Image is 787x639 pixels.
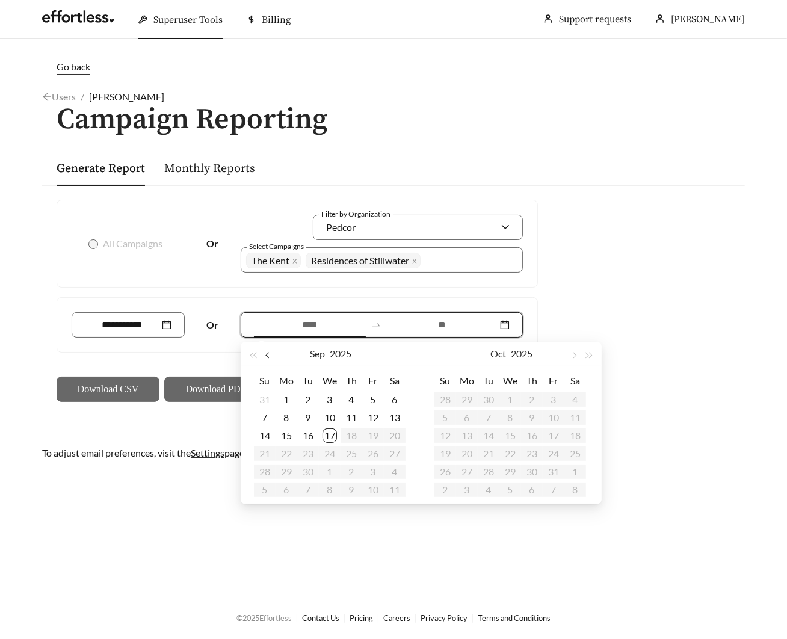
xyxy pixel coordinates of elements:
th: Mo [456,371,478,390]
a: Contact Us [302,613,339,623]
div: 2 [301,392,315,407]
a: Privacy Policy [421,613,468,623]
a: Go back [42,60,745,75]
th: Mo [276,371,297,390]
h1: Campaign Reporting [42,104,745,136]
span: Residences of Stillwater [311,255,409,266]
button: Download CSV [57,377,159,402]
div: 5 [366,392,380,407]
a: Generate Report [57,161,145,176]
div: 13 [387,410,402,425]
span: Billing [262,14,291,26]
th: Fr [543,371,564,390]
span: arrow-left [42,92,52,102]
th: Tu [297,371,319,390]
span: swap-right [371,319,381,330]
td: 2025-09-16 [297,427,319,445]
span: close [412,258,418,265]
td: 2025-09-13 [384,409,406,427]
td: 2025-09-11 [341,409,362,427]
button: Oct [490,342,506,366]
div: 1 [279,392,294,407]
span: Pedcor [326,221,356,233]
button: Sep [310,342,325,366]
td: 2025-09-12 [362,409,384,427]
div: 4 [344,392,359,407]
th: Sa [564,371,586,390]
div: 3 [323,392,337,407]
button: 2025 [330,342,351,366]
a: Terms and Conditions [478,613,551,623]
div: 17 [323,428,337,443]
th: Su [254,371,276,390]
td: 2025-08-31 [254,390,276,409]
a: Pricing [350,613,373,623]
button: 2025 [511,342,532,366]
th: We [319,371,341,390]
td: 2025-09-10 [319,409,341,427]
a: Monthly Reports [164,161,255,176]
a: Settings [191,447,224,458]
div: 8 [279,410,294,425]
span: / [81,91,84,102]
td: 2025-09-05 [362,390,384,409]
div: 15 [279,428,294,443]
button: Download PDF [164,377,267,402]
span: Go back [57,61,90,72]
th: Th [521,371,543,390]
span: [PERSON_NAME] [671,13,745,25]
div: 7 [258,410,272,425]
div: 10 [323,410,337,425]
th: Th [341,371,362,390]
td: 2025-09-03 [319,390,341,409]
strong: Or [206,319,218,330]
td: 2025-09-06 [384,390,406,409]
th: We [499,371,521,390]
span: The Kent [252,255,289,266]
td: 2025-09-14 [254,427,276,445]
td: 2025-09-17 [319,427,341,445]
td: 2025-09-04 [341,390,362,409]
div: 9 [301,410,315,425]
span: All Campaigns [98,236,167,251]
th: Fr [362,371,384,390]
td: 2025-09-08 [276,409,297,427]
td: 2025-09-02 [297,390,319,409]
div: 11 [344,410,359,425]
th: Sa [384,371,406,390]
span: close [292,258,298,265]
a: Careers [383,613,410,623]
td: 2025-09-07 [254,409,276,427]
td: 2025-09-01 [276,390,297,409]
a: Support requests [559,13,631,25]
div: 31 [258,392,272,407]
th: Su [434,371,456,390]
strong: Or [206,238,218,249]
span: [PERSON_NAME] [89,91,164,102]
span: © 2025 Effortless [236,613,292,623]
div: 12 [366,410,380,425]
td: 2025-09-09 [297,409,319,427]
span: To adjust email preferences, visit the page. [42,447,246,458]
span: Superuser Tools [153,14,223,26]
div: 6 [387,392,402,407]
a: arrow-leftUsers [42,91,76,102]
th: Tu [478,371,499,390]
div: 14 [258,428,272,443]
span: to [371,319,381,330]
td: 2025-09-15 [276,427,297,445]
div: 16 [301,428,315,443]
